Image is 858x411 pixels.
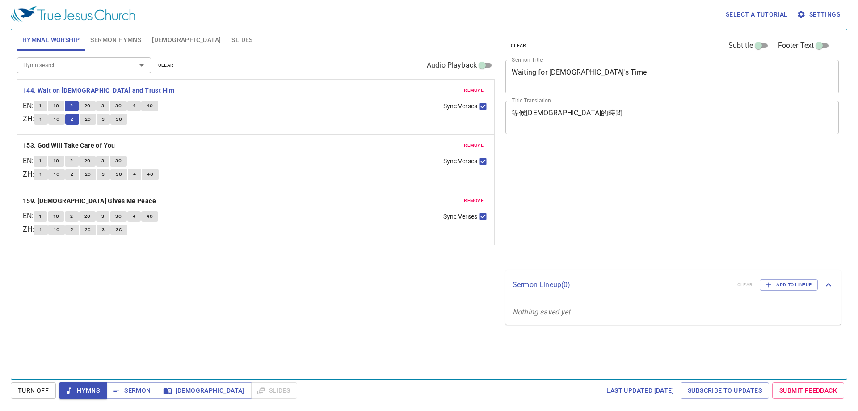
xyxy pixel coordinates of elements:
button: 1 [34,114,47,125]
button: 1C [48,225,65,235]
span: Footer Text [778,40,814,51]
iframe: from-child [502,144,773,267]
span: 4 [133,102,135,110]
button: clear [505,40,532,51]
span: 1 [39,115,42,123]
span: 1 [39,226,42,234]
span: 1 [39,170,42,178]
span: 1 [39,102,42,110]
button: 2 [65,225,79,235]
button: 144. Wait on [DEMOGRAPHIC_DATA] and Trust Him [23,85,176,96]
span: Sermon Hymns [90,34,141,46]
button: clear [153,60,179,71]
button: 2C [79,156,96,166]
button: 2 [65,114,79,125]
span: 4C [147,212,153,220]
span: clear [511,42,526,50]
span: Submit Feedback [779,385,837,396]
button: 4 [128,169,141,180]
button: remove [458,195,489,206]
span: 3C [115,157,122,165]
button: 2 [65,211,78,222]
span: 2 [71,170,73,178]
span: 3C [116,115,122,123]
button: 3 [97,169,110,180]
button: Hymns [59,382,107,399]
button: 1 [34,169,47,180]
span: Hymnal Worship [22,34,80,46]
p: ZH : [23,114,34,124]
button: 3 [96,101,109,111]
b: 159. [DEMOGRAPHIC_DATA] Gives Me Peace [23,195,156,207]
button: Settings [795,6,844,23]
span: remove [464,197,484,205]
a: Subscribe to Updates [681,382,769,399]
button: Select a tutorial [722,6,791,23]
span: Slides [231,34,252,46]
span: Subtitle [728,40,753,51]
p: ZH : [23,169,34,180]
p: EN : [23,156,34,166]
button: 153. God Will Take Care of You [23,140,117,151]
button: 2C [80,114,97,125]
span: 2C [84,102,91,110]
span: 1C [53,212,59,220]
span: clear [158,61,174,69]
span: Last updated [DATE] [606,385,674,396]
button: 4C [141,101,158,111]
span: 2 [71,226,73,234]
p: ZH : [23,224,34,235]
span: 2C [85,226,91,234]
button: 3 [96,156,109,166]
button: remove [458,85,489,96]
button: Open [135,59,148,72]
span: 1C [53,102,59,110]
span: Hymns [66,385,100,396]
span: 3 [101,157,104,165]
span: 2C [84,212,91,220]
button: 2 [65,101,78,111]
button: 3C [110,114,127,125]
a: Submit Feedback [772,382,844,399]
button: 1C [48,101,65,111]
button: remove [458,140,489,151]
span: Subscribe to Updates [688,385,762,396]
span: 2 [70,102,73,110]
span: Sync Verses [443,157,477,166]
span: 3C [115,212,122,220]
span: 3 [101,102,104,110]
span: [DEMOGRAPHIC_DATA] [165,385,244,396]
span: 3C [116,170,122,178]
button: 3C [110,225,127,235]
span: 1C [54,170,60,178]
span: Turn Off [18,385,49,396]
button: 1C [48,114,65,125]
button: 159. [DEMOGRAPHIC_DATA] Gives Me Peace [23,195,158,207]
span: 3C [116,226,122,234]
button: 4 [127,101,141,111]
button: 3C [110,101,127,111]
a: Last updated [DATE] [603,382,677,399]
span: 2 [70,157,73,165]
button: 4C [141,211,158,222]
span: 2C [84,157,91,165]
textarea: Waiting for [DEMOGRAPHIC_DATA]'s Time [512,68,833,85]
span: 4 [133,212,135,220]
span: 1 [39,157,42,165]
span: Audio Playback [427,60,477,71]
span: 4C [147,170,153,178]
button: Add to Lineup [760,279,818,291]
button: 1C [48,211,65,222]
button: 3 [97,114,110,125]
i: Nothing saved yet [513,308,571,316]
span: 2C [85,115,91,123]
button: 4 [127,211,141,222]
textarea: 等候[DEMOGRAPHIC_DATA]的時間 [512,109,833,126]
button: 2C [79,211,96,222]
span: 3 [102,226,105,234]
span: 2C [85,170,91,178]
button: 3C [110,156,127,166]
button: 3C [110,169,127,180]
button: Sermon [106,382,158,399]
button: 3C [110,211,127,222]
